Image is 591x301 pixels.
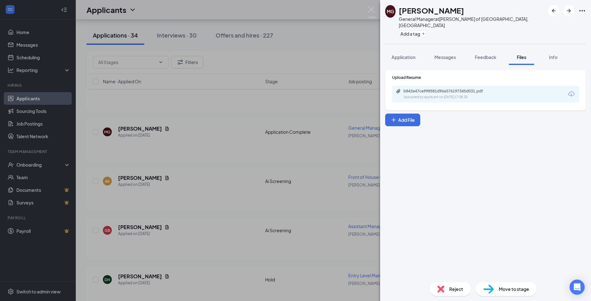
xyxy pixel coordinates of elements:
div: General Manager at [PERSON_NAME] of [GEOGRAPHIC_DATA], [GEOGRAPHIC_DATA] [399,16,545,28]
svg: ArrowRight [565,7,573,15]
svg: ArrowLeftNew [550,7,558,15]
svg: Download [568,90,575,98]
svg: Ellipses [578,7,586,15]
div: MG [387,8,394,15]
svg: Paperclip [396,89,401,94]
div: Upload Resume [392,75,579,80]
button: Add FilePlus [385,114,420,126]
span: Application [391,54,415,60]
span: Info [549,54,558,60]
svg: Plus [391,117,397,123]
button: ArrowLeftNew [548,5,559,16]
span: Files [517,54,526,60]
button: ArrowRight [563,5,575,16]
div: Open Intercom Messenger [570,280,585,295]
span: Feedback [475,54,496,60]
span: Move to stage [499,286,529,292]
h1: [PERSON_NAME] [399,5,464,16]
div: b842e47ce998581d96a576197345d031.pdf [403,89,492,94]
div: Uploaded by applicant on [DATE] 17:08:30 [403,95,498,100]
a: Paperclipb842e47ce998581d96a576197345d031.pdfUploaded by applicant on [DATE] 17:08:30 [396,89,498,100]
span: Reject [449,286,463,292]
span: Messages [434,54,456,60]
button: PlusAdd a tag [399,30,427,37]
svg: Plus [421,32,425,36]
